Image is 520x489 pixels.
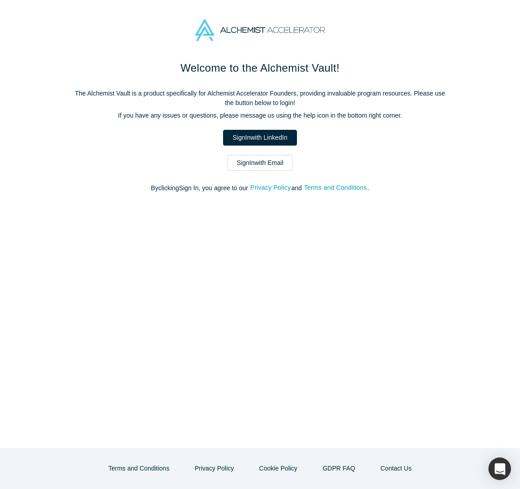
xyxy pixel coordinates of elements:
button: Cookie Policy [250,461,307,476]
img: Alchemist Accelerator Logo [195,19,325,41]
p: If you have any issues or questions, please message us using the help icon in the bottom right co... [71,111,449,120]
a: GDPR FAQ [313,461,365,476]
button: Terms and Conditions [99,461,179,476]
button: Privacy Policy [250,183,291,193]
a: SignInwith LinkedIn [223,130,296,146]
p: The Alchemist Vault is a product specifically for Alchemist Accelerator Founders, providing inval... [71,89,449,108]
p: By clicking Sign In , you agree to our and . [71,183,449,193]
h1: Welcome to the Alchemist Vault! [71,60,449,76]
button: Terms and Conditions [304,183,368,193]
button: Contact Us [371,461,421,476]
button: Privacy Policy [185,461,243,476]
a: SignInwith Email [227,155,293,171]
